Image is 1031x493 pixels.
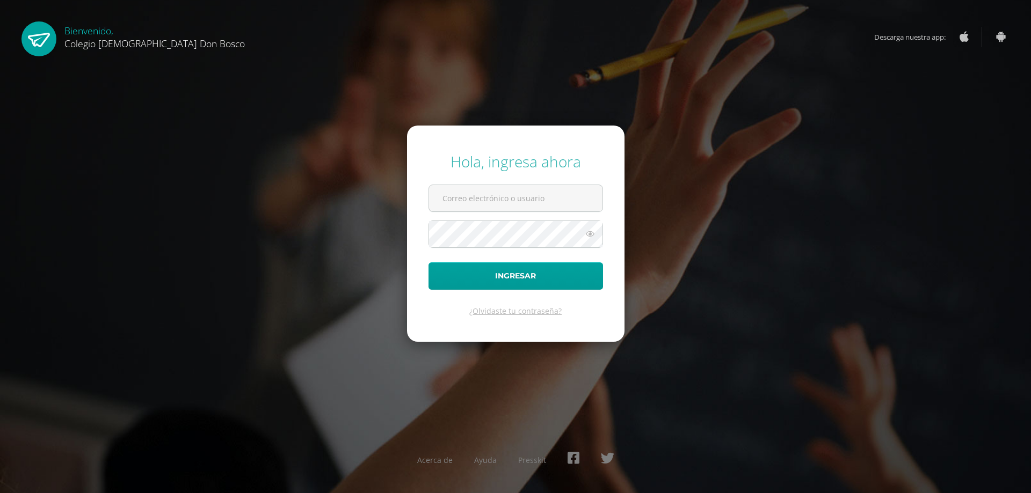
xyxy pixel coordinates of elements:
a: Ayuda [474,455,497,465]
input: Correo electrónico o usuario [429,185,602,211]
span: Colegio [DEMOGRAPHIC_DATA] Don Bosco [64,37,245,50]
button: Ingresar [429,262,603,290]
a: ¿Olvidaste tu contraseña? [469,306,562,316]
a: Presskit [518,455,546,465]
div: Hola, ingresa ahora [429,151,603,172]
a: Acerca de [417,455,453,465]
div: Bienvenido, [64,21,245,50]
span: Descarga nuestra app: [874,27,956,47]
